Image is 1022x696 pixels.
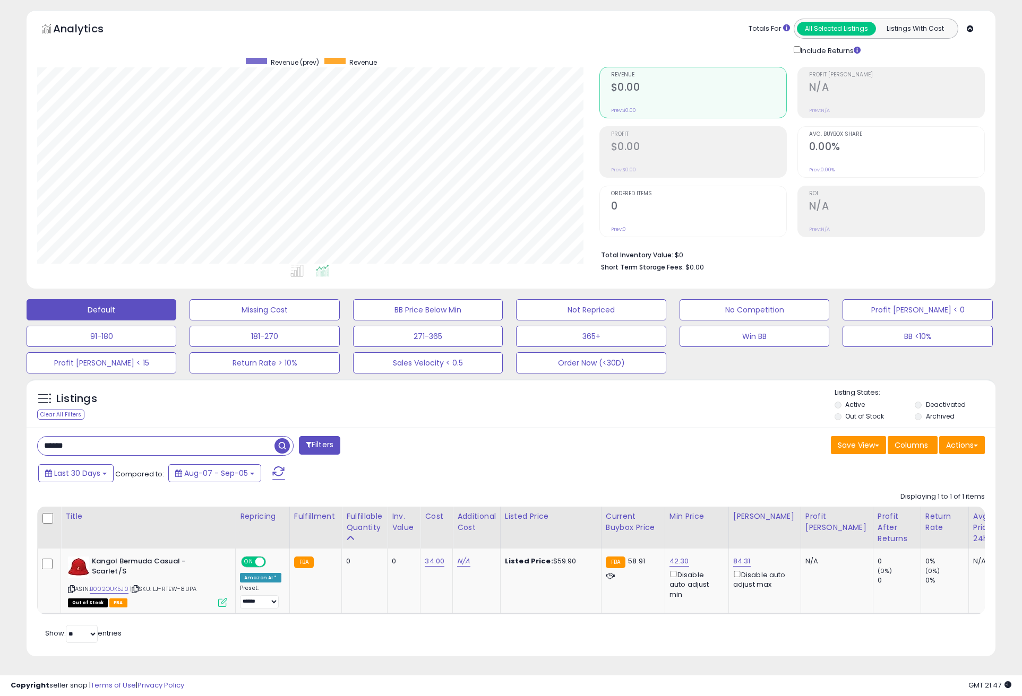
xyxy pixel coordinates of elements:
button: 181-270 [190,326,339,347]
span: Revenue (prev) [271,58,319,67]
button: Missing Cost [190,299,339,320]
li: $0 [601,248,977,260]
small: FBA [294,556,314,568]
label: Out of Stock [845,412,884,421]
label: Active [845,400,865,409]
div: N/A [973,556,1008,566]
small: (0%) [878,567,892,575]
button: 271-365 [353,326,503,347]
button: Filters [299,436,340,455]
div: Repricing [240,511,285,522]
a: Privacy Policy [138,680,184,690]
button: Win BB [680,326,829,347]
div: Additional Cost [457,511,496,533]
b: Total Inventory Value: [601,250,673,259]
span: Revenue [611,72,786,78]
div: Cost [425,511,448,522]
button: Profit [PERSON_NAME] < 15 [27,352,176,373]
small: Prev: $0.00 [611,107,636,114]
button: Default [27,299,176,320]
div: 0% [925,576,968,585]
h2: N/A [809,200,984,214]
button: Save View [831,436,886,454]
button: 365+ [516,326,666,347]
button: Listings With Cost [875,22,955,36]
span: All listings that are currently out of stock and unavailable for purchase on Amazon [68,598,108,607]
span: Revenue [349,58,377,67]
label: Archived [926,412,955,421]
div: Title [65,511,231,522]
div: Disable auto adjust max [733,569,793,589]
button: Not Repriced [516,299,666,320]
div: 0 [878,556,921,566]
span: Last 30 Days [54,468,100,478]
span: Compared to: [115,469,164,479]
h5: Listings [56,391,97,406]
div: Preset: [240,585,281,608]
a: N/A [457,556,470,567]
h2: N/A [809,81,984,95]
small: Prev: 0.00% [809,167,835,173]
small: Prev: 0 [611,226,626,232]
button: No Competition [680,299,829,320]
button: 91-180 [27,326,176,347]
div: Disable auto adjust min [669,569,720,599]
span: FBA [109,598,127,607]
button: All Selected Listings [797,22,876,36]
div: Listed Price [505,511,597,522]
button: Order Now (<30D) [516,352,666,373]
div: Min Price [669,511,724,522]
div: 0 [346,556,379,566]
div: 0% [925,556,968,566]
a: 84.31 [733,556,751,567]
span: Profit [611,132,786,137]
div: seller snap | | [11,681,184,691]
div: 0 [878,576,921,585]
button: Actions [939,436,985,454]
span: ON [242,558,255,567]
button: Aug-07 - Sep-05 [168,464,261,482]
span: Columns [895,440,928,450]
span: 2025-10-6 21:47 GMT [968,680,1011,690]
span: Ordered Items [611,191,786,197]
h2: $0.00 [611,141,786,155]
div: Displaying 1 to 1 of 1 items [900,492,985,502]
div: Current Buybox Price [606,511,660,533]
div: N/A [805,556,865,566]
a: 42.30 [669,556,689,567]
div: Inv. value [392,511,416,533]
button: Columns [888,436,938,454]
div: Profit After Returns [878,511,916,544]
button: Last 30 Days [38,464,114,482]
button: Profit [PERSON_NAME] < 0 [843,299,992,320]
b: Short Term Storage Fees: [601,263,684,272]
h2: $0.00 [611,81,786,95]
button: BB <10% [843,326,992,347]
div: Totals For [749,24,790,34]
h2: 0 [611,200,786,214]
div: ASIN: [68,556,227,606]
span: Show: entries [45,628,122,638]
a: 34.00 [425,556,444,567]
div: Avg Win Price 24h. [973,511,1012,544]
button: Return Rate > 10% [190,352,339,373]
a: B002OUK5J0 [90,585,128,594]
div: [PERSON_NAME] [733,511,796,522]
img: 51d0u9Mii3L._SL40_.jpg [68,556,89,578]
small: Prev: $0.00 [611,167,636,173]
div: Return Rate [925,511,964,533]
small: FBA [606,556,625,568]
small: Prev: N/A [809,226,830,232]
span: $0.00 [685,262,704,272]
h5: Analytics [53,21,124,39]
div: Profit [PERSON_NAME] [805,511,869,533]
div: Include Returns [786,44,873,56]
b: Listed Price: [505,556,553,566]
h2: 0.00% [809,141,984,155]
span: Avg. Buybox Share [809,132,984,137]
a: Terms of Use [91,680,136,690]
b: Kangol Bermuda Casual - Scarlet/S [92,556,221,579]
div: 0 [392,556,412,566]
button: Sales Velocity < 0.5 [353,352,503,373]
p: Listing States: [835,388,995,398]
